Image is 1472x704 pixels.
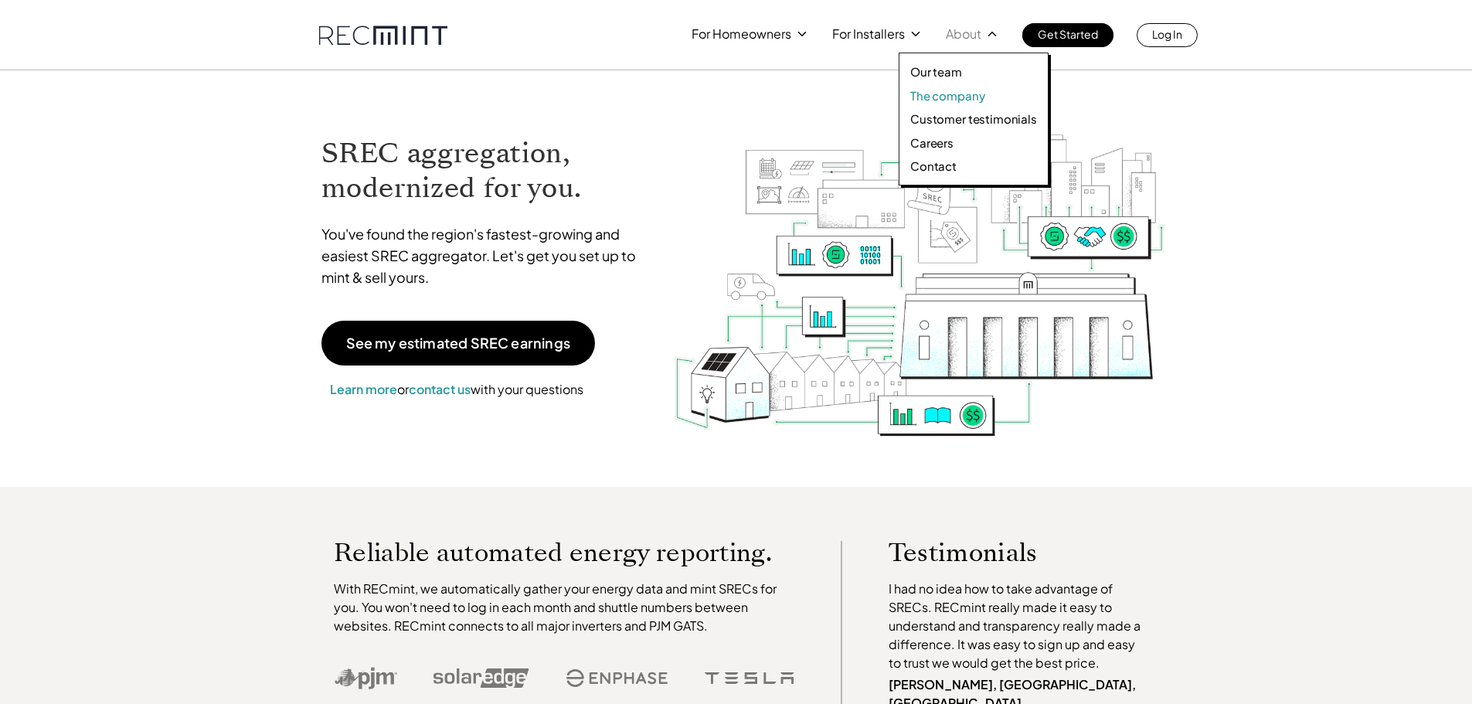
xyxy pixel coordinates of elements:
[889,580,1148,672] p: I had no idea how to take advantage of SRECs. RECmint really made it easy to understand and trans...
[1022,23,1113,47] a: Get Started
[673,94,1166,440] img: RECmint value cycle
[832,23,905,45] p: For Installers
[1137,23,1198,47] a: Log In
[1152,23,1182,45] p: Log In
[910,158,1037,174] a: Contact
[346,336,570,350] p: See my estimated SREC earnings
[334,541,794,564] p: Reliable automated energy reporting.
[321,379,592,400] p: or with your questions
[910,64,1037,80] a: Our team
[330,381,397,397] a: Learn more
[910,135,954,151] p: Careers
[910,158,957,174] p: Contact
[910,88,1037,104] a: The company
[910,64,962,80] p: Our team
[321,136,651,206] h1: SREC aggregation, modernized for you.
[321,321,595,366] a: See my estimated SREC earnings
[334,580,794,635] p: With RECmint, we automatically gather your energy data and mint SRECs for you. You won't need to ...
[946,23,981,45] p: About
[321,223,651,288] p: You've found the region's fastest-growing and easiest SREC aggregator. Let's get you set up to mi...
[910,111,1037,127] a: Customer testimonials
[889,541,1119,564] p: Testimonials
[692,23,791,45] p: For Homeowners
[1038,23,1098,45] p: Get Started
[409,381,471,397] a: contact us
[910,135,1037,151] a: Careers
[910,88,984,104] p: The company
